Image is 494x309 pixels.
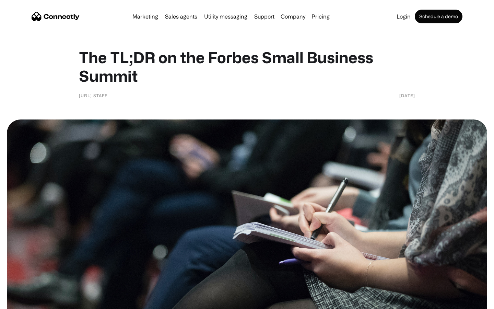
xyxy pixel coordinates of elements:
[281,12,305,21] div: Company
[79,48,415,85] h1: The TL;DR on the Forbes Small Business Summit
[415,10,462,23] a: Schedule a demo
[79,92,107,99] div: [URL] Staff
[399,92,415,99] div: [DATE]
[201,14,250,19] a: Utility messaging
[162,14,200,19] a: Sales agents
[251,14,277,19] a: Support
[394,14,413,19] a: Login
[130,14,161,19] a: Marketing
[309,14,332,19] a: Pricing
[7,297,41,307] aside: Language selected: English
[14,297,41,307] ul: Language list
